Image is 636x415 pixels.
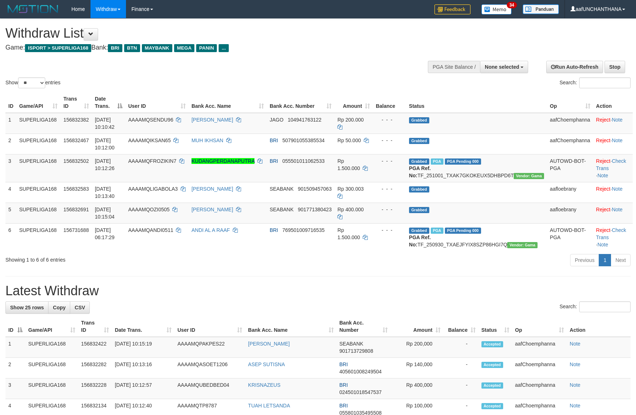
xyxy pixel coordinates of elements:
img: panduan.png [523,4,559,14]
span: [DATE] 06:17:29 [95,227,115,240]
label: Show entries [5,77,60,88]
a: [PERSON_NAME] [191,186,233,192]
span: SEABANK [340,341,363,347]
h4: Game: Bank: [5,44,417,51]
td: · [593,203,633,223]
th: Bank Acc. Number: activate to sort column ascending [267,92,334,113]
th: Op: activate to sort column ascending [547,92,593,113]
td: AAAAMQPAKPES22 [174,337,245,358]
span: Rp 1.500.000 [337,227,360,240]
span: Marked by aafromsomean [431,228,443,234]
span: Grabbed [409,207,429,213]
a: Note [570,403,581,408]
td: - [443,378,479,399]
td: SUPERLIGA168 [25,337,78,358]
td: · · [593,154,633,182]
button: None selected [480,61,528,73]
a: Note [570,341,581,347]
span: PGA Pending [445,158,481,165]
a: Check Trans [596,158,626,171]
span: Copy 024501018547537 to clipboard [340,389,382,395]
th: Trans ID: activate to sort column ascending [60,92,92,113]
td: 2 [5,358,25,378]
span: 156832467 [63,137,89,143]
a: Reject [596,137,611,143]
span: Accepted [481,382,503,389]
a: Note [612,117,623,123]
td: 156832282 [78,358,112,378]
a: Note [612,186,623,192]
a: ANDI AL A RAAF [191,227,230,233]
img: Button%20Memo.svg [481,4,512,14]
td: SUPERLIGA168 [16,134,60,154]
span: 156832691 [63,207,89,212]
span: [DATE] 10:15:04 [95,207,115,220]
td: Rp 200,000 [391,337,443,358]
div: - - - [376,157,403,165]
input: Search: [579,301,631,312]
td: aafChoemphanna [547,113,593,134]
span: Copy 769501009716535 to clipboard [282,227,325,233]
span: [DATE] 10:13:40 [95,186,115,199]
th: Bank Acc. Name: activate to sort column ascending [245,316,336,337]
div: - - - [376,185,403,192]
span: 156832382 [63,117,89,123]
span: [DATE] 10:10:42 [95,117,115,130]
span: Marked by aafsengchandara [431,158,443,165]
th: User ID: activate to sort column ascending [125,92,189,113]
span: 156731688 [63,227,89,233]
span: Show 25 rows [10,305,44,310]
span: Copy 055501011062533 to clipboard [282,158,325,164]
label: Search: [560,301,631,312]
td: [DATE] 10:15:19 [112,337,174,358]
span: 156832502 [63,158,89,164]
span: MAYBANK [142,44,172,52]
a: Note [612,207,623,212]
div: - - - [376,116,403,123]
th: Action [593,92,633,113]
span: Rp 50.000 [337,137,361,143]
a: ASEP SUTISNA [248,361,285,367]
a: Note [597,242,608,247]
td: SUPERLIGA168 [16,203,60,223]
a: CSV [70,301,90,314]
a: Show 25 rows [5,301,49,314]
a: KRISNAZEUS [248,382,280,388]
a: Run Auto-Refresh [546,61,603,73]
td: - [443,337,479,358]
th: Amount: activate to sort column ascending [334,92,373,113]
div: - - - [376,137,403,144]
a: Previous [570,254,599,266]
td: · [593,113,633,134]
span: None selected [485,64,519,70]
td: 6 [5,223,16,251]
td: aafChoemphanna [512,358,567,378]
td: 1 [5,113,16,134]
td: 1 [5,337,25,358]
a: Note [612,137,623,143]
td: Rp 140,000 [391,358,443,378]
a: Reject [596,117,611,123]
td: aafChoemphanna [547,134,593,154]
b: PGA Ref. No: [409,165,431,178]
a: Note [597,173,608,178]
a: Note [570,382,581,388]
a: [PERSON_NAME] [248,341,290,347]
a: 1 [599,254,611,266]
td: AUTOWD-BOT-PGA [547,223,593,251]
a: KUDANGPERDANAPUTRA [191,158,254,164]
td: SUPERLIGA168 [16,113,60,134]
td: 3 [5,378,25,399]
a: Reject [596,158,611,164]
span: Accepted [481,403,503,409]
td: TF_251001_TXAK7GKOKEUX5DHBPD6T [406,154,547,182]
span: Copy 901509457063 to clipboard [298,186,332,192]
span: BRI [270,158,278,164]
span: Copy 901771380423 to clipboard [298,207,332,212]
th: Balance [373,92,406,113]
div: PGA Site Balance / [428,61,480,73]
div: - - - [376,206,403,213]
td: SUPERLIGA168 [16,223,60,251]
th: Op: activate to sort column ascending [512,316,567,337]
a: Note [570,361,581,367]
